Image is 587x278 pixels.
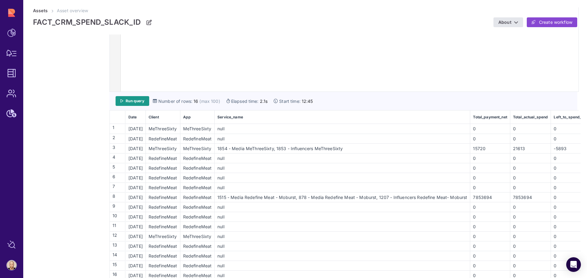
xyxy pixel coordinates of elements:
[511,262,551,269] div: 0
[510,173,551,182] td: 0
[231,98,259,104] span: Elapsed time:
[510,182,551,192] td: 0
[471,214,509,220] div: 0
[181,233,214,240] div: MeThreeSixty
[471,233,509,240] div: 0
[146,173,180,182] td: RedefineMeat
[126,155,145,161] div: [DATE]
[126,145,145,152] div: [DATE]
[126,194,145,200] div: [DATE]
[181,223,214,230] div: RedefineMeat
[126,165,145,171] div: [DATE]
[126,241,146,251] td: 2024-05-31
[110,193,125,202] div: 8
[511,155,551,161] div: 0
[126,143,146,153] td: 2025-07-31
[215,135,470,142] div: null
[510,231,551,241] td: 0
[146,182,180,192] td: RedefineMeat
[511,115,551,120] div: total_actual_spend
[126,99,144,103] span: Run query
[510,143,551,153] td: 21613
[510,124,551,134] td: 0
[215,253,470,259] div: null
[215,184,470,191] div: null
[110,261,125,270] div: 15
[126,222,146,231] td: 2024-11-30
[146,222,180,231] td: RedefineMeat
[126,153,146,163] td: 2024-02-29
[181,175,214,181] div: RedefineMeat
[110,222,125,231] div: 11
[146,233,180,240] div: MeThreeSixty
[215,143,470,153] td: 1854 - Media MeThreeSixty, 1853 - Influencers MeThreeSixty
[511,214,551,220] div: 0
[215,243,470,249] div: null
[470,231,510,241] td: 0
[126,243,145,249] div: [DATE]
[146,184,180,191] div: RedefineMeat
[470,134,510,143] td: 0
[110,124,125,133] div: 1
[110,251,125,260] div: 14
[158,98,192,104] span: Number of rows:
[498,20,511,25] span: About
[470,182,510,192] td: 0
[470,251,510,261] td: 0
[471,194,509,200] div: 7853694
[511,253,551,259] div: 0
[180,241,215,251] td: RedefineMeat
[510,134,551,143] td: 0
[510,202,551,212] td: 0
[511,243,551,249] div: 0
[470,241,510,251] td: 0
[146,223,180,230] div: RedefineMeat
[180,182,215,192] td: RedefineMeat
[180,163,215,173] td: RedefineMeat
[146,165,180,171] div: RedefineMeat
[471,262,509,269] div: 0
[180,251,215,261] td: RedefineMeat
[511,223,551,230] div: 0
[511,125,551,132] div: 0
[215,194,470,200] div: 1515 - Media Redefine Meat - Moburst, 878 - Media Redefine Meat - Moburst, 1207 - Influencers Red...
[511,145,551,152] div: 21613
[180,212,215,222] td: RedefineMeat
[33,8,48,13] a: Assets
[180,173,215,182] td: RedefineMeat
[146,241,180,251] td: RedefineMeat
[146,261,180,270] td: RedefineMeat
[180,261,215,270] td: RedefineMeat
[146,124,180,134] td: MeThreeSixty
[180,124,215,134] td: MeThreeSixty
[126,115,145,120] div: date
[110,173,125,182] div: 6
[146,194,180,200] div: RedefineMeat
[470,192,510,202] td: 7853694
[471,135,509,142] div: 0
[126,173,146,182] td: 2024-08-31
[126,163,146,173] td: 2024-06-30
[181,204,214,210] div: RedefineMeat
[215,192,470,202] td: 1515 - Media Redefine Meat - Moburst, 878 - Media Redefine Meat - Moburst, 1207 - Influencers Red...
[181,115,214,120] div: app
[510,212,551,222] td: 0
[260,98,268,104] span: 2.1s
[146,125,180,132] div: MeThreeSixty
[471,125,509,132] div: 0
[215,233,470,240] div: null
[57,8,88,13] span: Asset overview
[215,214,470,220] div: null
[181,135,214,142] div: RedefineMeat
[146,214,180,220] div: RedefineMeat
[110,164,125,172] div: 5
[470,202,510,212] td: 0
[126,175,145,181] div: [DATE]
[279,98,301,104] span: Start time:
[126,134,146,143] td: 2024-03-31
[180,231,215,241] td: MeThreeSixty
[146,231,180,241] td: MeThreeSixty
[510,163,551,173] td: 0
[146,155,180,161] div: RedefineMeat
[126,184,145,191] div: [DATE]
